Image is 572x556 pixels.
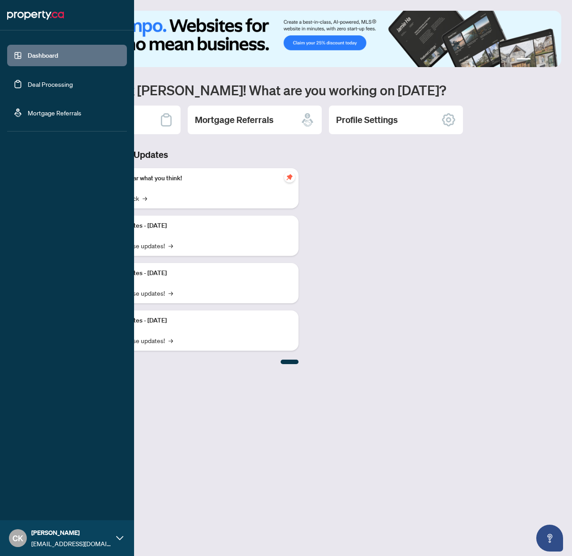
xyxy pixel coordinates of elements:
[46,11,561,67] img: Slide 0
[94,221,291,231] p: Platform Updates - [DATE]
[536,525,563,552] button: Open asap
[549,58,552,62] button: 4
[336,114,398,126] h2: Profile Settings
[28,51,58,59] a: Dashboard
[284,172,295,183] span: pushpin
[168,241,173,250] span: →
[13,532,23,544] span: CK
[46,81,561,98] h1: Welcome back [PERSON_NAME]! What are you working on [DATE]?
[195,114,273,126] h2: Mortgage Referrals
[94,174,291,183] p: We want to hear what you think!
[31,528,112,538] span: [PERSON_NAME]
[143,193,147,203] span: →
[168,335,173,345] span: →
[542,58,545,62] button: 3
[94,316,291,326] p: Platform Updates - [DATE]
[94,268,291,278] p: Platform Updates - [DATE]
[46,149,299,161] h3: Brokerage & Industry Updates
[28,80,73,88] a: Deal Processing
[28,109,81,117] a: Mortgage Referrals
[534,58,538,62] button: 2
[517,58,531,62] button: 1
[7,8,64,22] img: logo
[168,288,173,298] span: →
[31,539,112,548] span: [EMAIL_ADDRESS][DOMAIN_NAME]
